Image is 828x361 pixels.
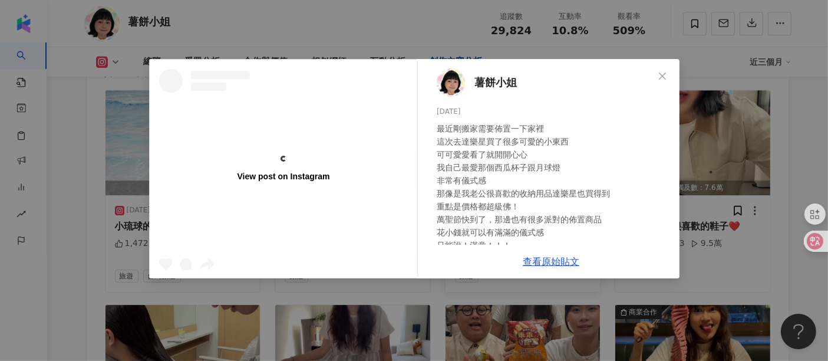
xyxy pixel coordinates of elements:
span: 薯餅小姐 [474,74,517,91]
a: 查看原始貼文 [523,256,579,267]
div: 最近剛搬家需要佈置一下家裡 這次去達樂星買了很多可愛的小東西 可可愛愛看了就開開心心 我自己最愛那個西瓜杯子跟月球燈 非常有儀式感 那像是我老公很喜歡的收納用品達樂星也買得到 重點是價格都超級佛... [437,122,670,304]
div: View post on Instagram [237,171,329,182]
img: KOL Avatar [437,68,465,97]
a: KOL Avatar薯餅小姐 [437,68,654,97]
button: Close [651,64,674,88]
a: View post on Instagram [150,60,417,278]
div: [DATE] [437,106,670,117]
span: close [658,71,667,81]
